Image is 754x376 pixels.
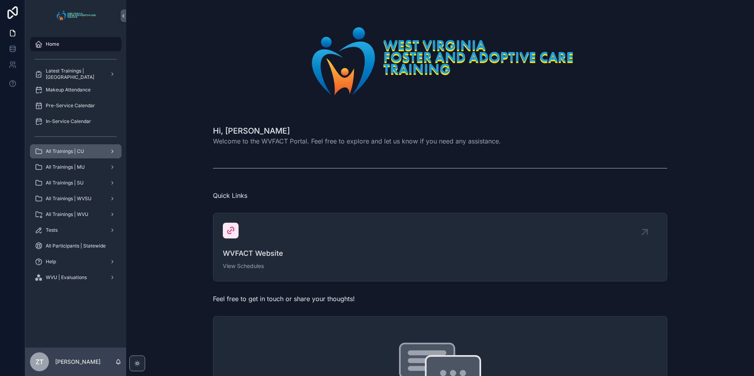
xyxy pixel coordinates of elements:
a: All Participants | Statewide [30,239,121,253]
a: WVU | Evaluations [30,270,121,285]
a: Home [30,37,121,51]
span: Pre-Service Calendar [46,102,95,109]
span: WVFACT Website [223,248,657,259]
span: Tests [46,227,58,233]
img: App logo [54,9,97,22]
a: All Trainings | SU [30,176,121,190]
a: Tests [30,223,121,237]
span: Feel free to get in touch or share your thoughts! [213,295,355,303]
p: [PERSON_NAME] [55,358,101,366]
span: Help [46,259,56,265]
span: Quick Links [213,192,247,199]
a: All Trainings | MU [30,160,121,174]
a: All Trainings | CU [30,144,121,158]
a: Help [30,255,121,269]
a: All Trainings | WVSU [30,192,121,206]
span: All Participants | Statewide [46,243,106,249]
span: In-Service Calendar [46,118,91,125]
span: ZT [35,357,43,367]
a: In-Service Calendar [30,114,121,128]
a: Makeup Attendance [30,83,121,97]
span: All Trainings | WVU [46,211,88,218]
div: scrollable content [25,32,126,295]
span: View Schedules [223,262,657,270]
a: WVFACT WebsiteView Schedules [213,213,667,281]
a: All Trainings | WVU [30,207,121,222]
span: Welcome to the WVFACT Portal. Feel free to explore and let us know if you need any assistance. [213,136,501,146]
span: All Trainings | MU [46,164,85,170]
a: Latest Trainings | [GEOGRAPHIC_DATA] [30,67,121,81]
span: All Trainings | SU [46,180,84,186]
h1: Hi, [PERSON_NAME] [213,125,501,136]
span: WVU | Evaluations [46,274,87,281]
span: All Trainings | WVSU [46,195,91,202]
span: Latest Trainings | [GEOGRAPHIC_DATA] [46,68,103,80]
span: Home [46,41,59,47]
a: Pre-Service Calendar [30,99,121,113]
img: 26288-LogoRetina.png [297,19,583,103]
span: All Trainings | CU [46,148,84,154]
span: Makeup Attendance [46,87,91,93]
